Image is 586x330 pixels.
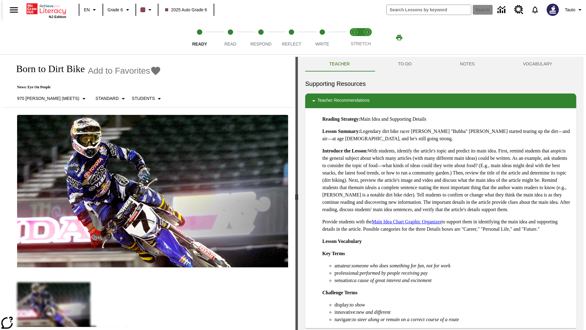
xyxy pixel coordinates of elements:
span: Tauto [565,7,575,13]
button: Class color is dark brown. Change class color [138,4,156,15]
p: Main Idea and Supporting Details [322,116,571,123]
p: Teacher Recommendations [317,97,369,105]
h6: Supporting Resources [305,79,576,89]
em: new and different [356,310,390,315]
a: Data Center [494,2,511,18]
em: to steer along or remain on a correct course of a route [353,317,459,322]
text: 1 [353,31,355,34]
div: Press Enter or Spacebar and then press right and left arrow keys to move the slider [295,57,298,330]
p: With students, identify the article's topic and predict its main idea. First, remind students tha... [322,147,571,213]
li: sensation: [335,277,571,284]
button: Reflect step 4 of 5 [274,21,309,54]
button: Select a new avatar [543,2,562,18]
img: Avatar [547,4,559,16]
text: 2 [366,31,368,34]
p: Standard [96,95,119,102]
span: Grade 6 [107,7,123,13]
div: Home [27,2,66,19]
p: Students [132,95,155,102]
em: to show [350,302,365,307]
button: Select Lexile, 970 Lexile (Meets) [15,93,90,104]
span: Read [224,42,236,46]
span: STRETCH [351,41,371,46]
button: Language: EN, Select a language [81,4,101,15]
em: someone who does something for fun, not for work [352,263,450,268]
p: Legendary dirt bike racer [PERSON_NAME] "Bubba" [PERSON_NAME] started tearing up the dirt—and air... [322,128,571,142]
a: Notifications [527,2,543,18]
span: EN [84,7,90,13]
p: 970 [PERSON_NAME] (Meets) [17,95,79,102]
em: a cause of great interest and excitement [354,278,432,283]
p: News: Eye On People [10,85,165,90]
button: Read step 2 of 5 [212,21,248,54]
button: Respond step 3 of 5 [243,21,279,54]
img: Motocross racer James Stewart flies through the air on his dirt bike. [17,115,288,268]
a: Resource Center, Will open in new tab [511,2,527,18]
li: display: [335,301,571,309]
button: VOCABULARY [499,57,576,71]
button: Teacher [305,57,374,71]
h1: Born to Dirt Bike [10,63,85,75]
button: Ready step 1 of 5 [182,21,217,54]
button: Grade: Grade 6, Select a grade [105,4,134,15]
span: Add to Favorites [88,66,150,76]
em: main idea [354,185,374,190]
span: 2025 Auto Grade 6 [165,7,207,13]
button: Stretch Read step 1 of 2 [345,21,363,54]
button: Profile/Settings [562,4,586,15]
div: activity [298,57,584,330]
button: NOTES [436,57,499,71]
button: Scaffolds, Standard [93,93,129,104]
span: Reflect [282,42,302,46]
button: Select Student [129,93,165,104]
strong: Key Terms [322,251,345,256]
strong: Lesson Vocabulary [322,239,362,244]
button: Add to Favorites - Born to Dirt Bike [88,65,161,76]
button: Print [389,32,409,43]
em: performed by people receiving pay [360,270,428,276]
span: NJ Edition [49,15,66,19]
input: search field [387,5,471,15]
button: Write step 5 of 5 [305,21,340,54]
strong: Challenge Terms [322,290,357,295]
span: Respond [250,42,271,46]
p: Provide students with the to support them in identifying the main idea and supporting details in ... [322,218,571,233]
div: Instructional Panel Tabs [305,57,576,71]
em: topic [553,148,562,153]
strong: Lesson Summary: [322,129,360,134]
span: Ready [192,42,207,46]
strong: Reading Strategy: [322,116,360,122]
li: navigate: [335,316,571,323]
a: Main Idea Chart Graphic Organizer [372,219,441,224]
button: TO-DO [374,57,436,71]
li: amateur: [335,262,571,269]
div: reading [2,57,295,327]
li: professional: [335,269,571,277]
div: Teacher Recommendations [305,94,576,108]
span: Write [315,42,329,46]
button: Open side menu [5,1,23,19]
button: Stretch Respond step 2 of 2 [358,21,376,54]
li: innovative: [335,309,571,316]
strong: Introduce the Lesson: [322,148,368,153]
